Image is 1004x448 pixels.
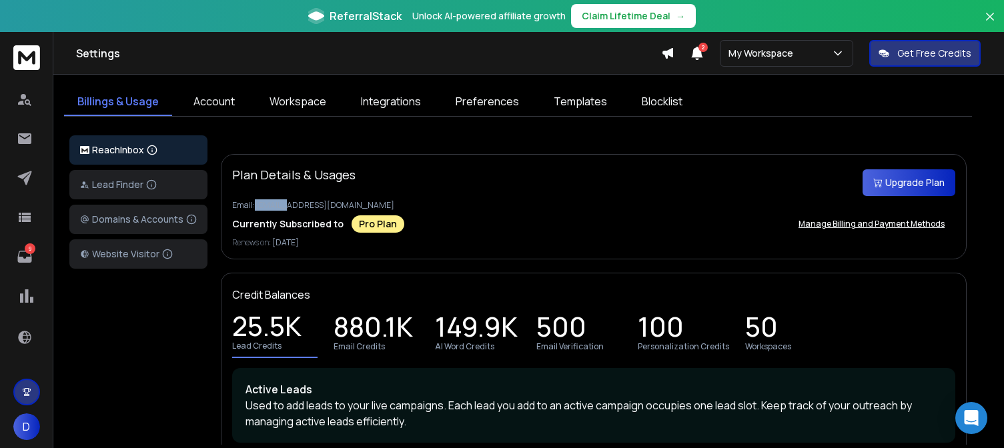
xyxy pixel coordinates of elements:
[334,320,413,339] p: 880.1K
[799,219,945,229] p: Manage Billing and Payment Methods
[69,170,207,199] button: Lead Finder
[180,88,248,116] a: Account
[788,211,955,237] button: Manage Billing and Payment Methods
[955,402,987,434] div: Open Intercom Messenger
[863,169,955,196] button: Upgrade Plan
[232,287,310,303] p: Credit Balances
[232,319,302,338] p: 25.5K
[11,243,38,270] a: 9
[698,43,708,52] span: 2
[69,239,207,269] button: Website Visitor
[13,413,40,440] button: D
[232,237,955,248] p: Renews on:
[25,243,35,254] p: 9
[330,8,402,24] span: ReferralStack
[869,40,981,67] button: Get Free Credits
[540,88,620,116] a: Templates
[245,397,942,429] p: Used to add leads to your live campaigns. Each lead you add to an active campaign occupies one le...
[69,135,207,165] button: ReachInbox
[638,341,729,352] p: Personalization Credits
[232,200,955,211] p: Email: [EMAIL_ADDRESS][DOMAIN_NAME]
[232,217,344,231] p: Currently Subscribed to
[435,341,494,352] p: AI Word Credits
[745,341,791,352] p: Workspaces
[412,9,566,23] p: Unlock AI-powered affiliate growth
[232,165,356,184] p: Plan Details & Usages
[536,341,604,352] p: Email Verification
[897,47,971,60] p: Get Free Credits
[536,320,586,339] p: 500
[676,9,685,23] span: →
[80,146,89,155] img: logo
[745,320,778,339] p: 50
[348,88,434,116] a: Integrations
[245,381,942,397] p: Active Leads
[232,341,282,351] p: Lead Credits
[76,45,661,61] h1: Settings
[628,88,696,116] a: Blocklist
[272,237,299,248] span: [DATE]
[352,215,404,233] div: Pro Plan
[435,320,518,339] p: 149.9K
[638,320,684,339] p: 100
[981,8,999,40] button: Close banner
[334,341,385,352] p: Email Credits
[728,47,799,60] p: My Workspace
[442,88,532,116] a: Preferences
[69,205,207,234] button: Domains & Accounts
[571,4,696,28] button: Claim Lifetime Deal→
[256,88,340,116] a: Workspace
[64,88,172,116] a: Billings & Usage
